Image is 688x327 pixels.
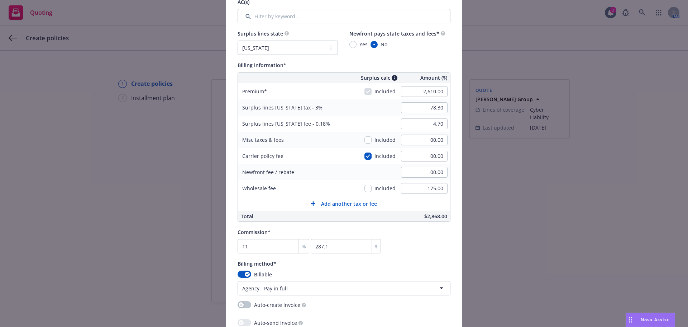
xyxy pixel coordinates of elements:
[242,104,322,111] span: Surplus lines [US_STATE] tax - 3%
[375,243,378,250] span: $
[242,120,330,127] span: Surplus lines [US_STATE] fee - 0.18%
[401,167,448,178] input: 0.00
[238,62,286,69] span: Billing information*
[238,196,450,211] button: Add another tax or fee
[420,74,447,81] span: Amount ($)
[242,136,284,143] span: Misc taxes & fees
[242,153,283,159] span: Carrier policy fee
[238,30,283,37] span: Surplus lines state
[349,41,357,48] input: Yes
[238,229,271,235] span: Commission*
[401,135,448,145] input: 0.00
[361,74,390,81] span: Surplus calc
[401,151,448,162] input: 0.00
[374,184,396,192] span: Included
[626,313,675,327] button: Nova Assist
[359,41,368,48] span: Yes
[254,319,297,327] span: Auto-send invoice
[238,260,276,267] span: Billing method*
[401,86,448,97] input: 0.00
[374,152,396,160] span: Included
[242,88,267,95] span: Premium
[401,183,448,194] input: 0.00
[401,118,448,129] input: 0.00
[349,30,439,37] span: Newfront pays state taxes and fees*
[374,136,396,144] span: Included
[626,313,635,327] div: Drag to move
[401,102,448,113] input: 0.00
[424,213,447,220] span: $2,868.00
[641,317,669,323] span: Nova Assist
[374,88,396,95] span: Included
[242,185,276,192] span: Wholesale fee
[242,169,294,176] span: Newfront fee / rebate
[254,301,300,309] span: Auto-create invoice
[381,41,387,48] span: No
[371,41,378,48] input: No
[238,9,450,23] input: Filter by keyword...
[241,213,253,220] span: Total
[302,243,306,250] span: %
[238,271,450,278] div: Billable
[321,200,377,207] span: Add another tax or fee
